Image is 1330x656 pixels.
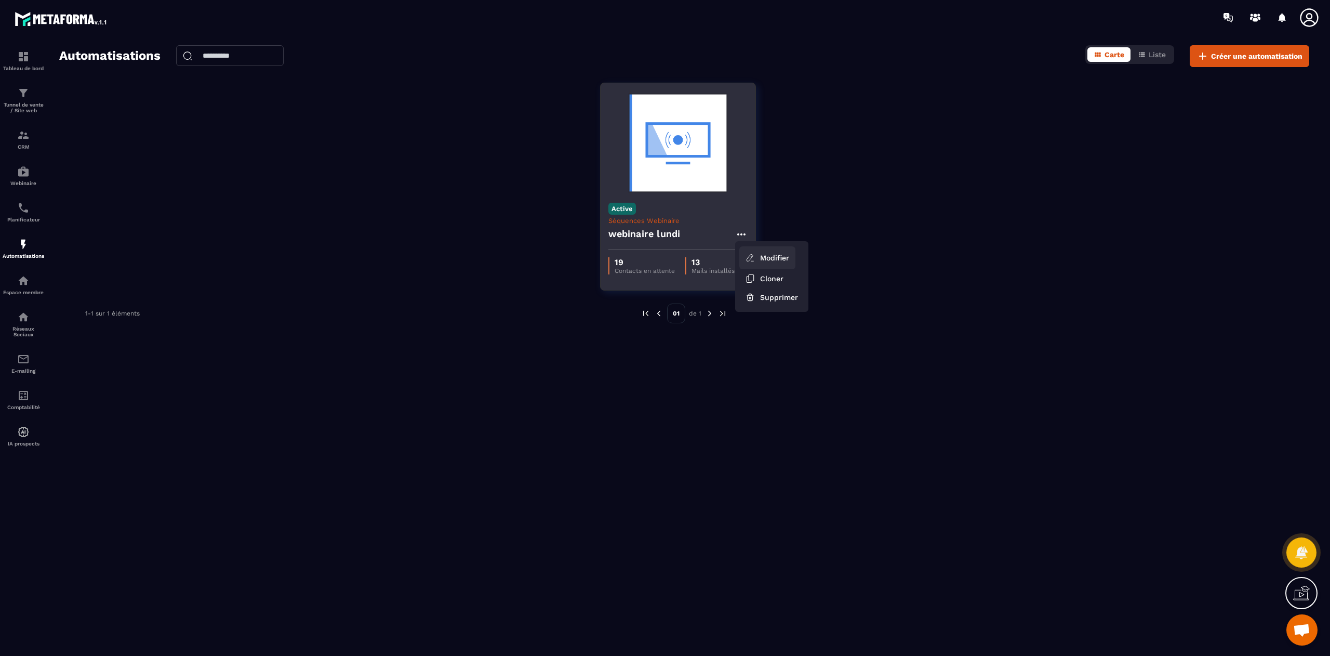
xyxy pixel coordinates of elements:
[3,79,44,121] a: formationformationTunnel de vente / Site web
[3,158,44,194] a: automationsautomationsWebinaire
[17,238,30,251] img: automations
[3,102,44,113] p: Tunnel de vente / Site web
[691,257,735,267] p: 13
[17,311,30,323] img: social-network
[608,227,681,241] h4: webinaire lundi
[739,269,804,288] button: Cloner
[3,290,44,295] p: Espace membre
[1211,51,1302,61] span: Créer une automatisation
[3,303,44,345] a: social-networksocial-networkRéseaux Sociaux
[59,45,161,67] h2: Automatisations
[17,87,30,99] img: formation
[608,217,748,225] p: Séquences Webinaire
[17,50,30,63] img: formation
[17,202,30,214] img: scheduler
[608,203,636,215] p: Active
[615,257,675,267] p: 19
[17,165,30,178] img: automations
[1149,50,1166,59] span: Liste
[3,382,44,418] a: accountantaccountantComptabilité
[654,309,663,318] img: prev
[3,180,44,186] p: Webinaire
[641,309,650,318] img: prev
[3,194,44,230] a: schedulerschedulerPlanificateur
[1286,614,1318,646] a: Ouvrir le chat
[608,91,748,195] img: automation-background
[739,288,804,307] button: Supprimer
[3,43,44,79] a: formationformationTableau de bord
[3,326,44,337] p: Réseaux Sociaux
[691,267,735,274] p: Mails installés
[3,345,44,382] a: emailemailE-mailing
[739,246,795,269] a: Modifier
[85,310,140,317] p: 1-1 sur 1 éléments
[3,144,44,150] p: CRM
[1190,45,1309,67] button: Créer une automatisation
[3,267,44,303] a: automationsautomationsEspace membre
[3,253,44,259] p: Automatisations
[17,129,30,141] img: formation
[17,274,30,287] img: automations
[3,441,44,447] p: IA prospects
[1087,47,1130,62] button: Carte
[17,389,30,402] img: accountant
[1105,50,1124,59] span: Carte
[17,353,30,365] img: email
[17,426,30,438] img: automations
[615,267,675,274] p: Contacts en attente
[705,309,714,318] img: next
[1132,47,1172,62] button: Liste
[15,9,108,28] img: logo
[689,309,701,318] p: de 1
[718,309,727,318] img: next
[3,230,44,267] a: automationsautomationsAutomatisations
[667,304,685,323] p: 01
[3,404,44,410] p: Comptabilité
[3,368,44,374] p: E-mailing
[3,65,44,71] p: Tableau de bord
[3,121,44,158] a: formationformationCRM
[3,217,44,222] p: Planificateur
